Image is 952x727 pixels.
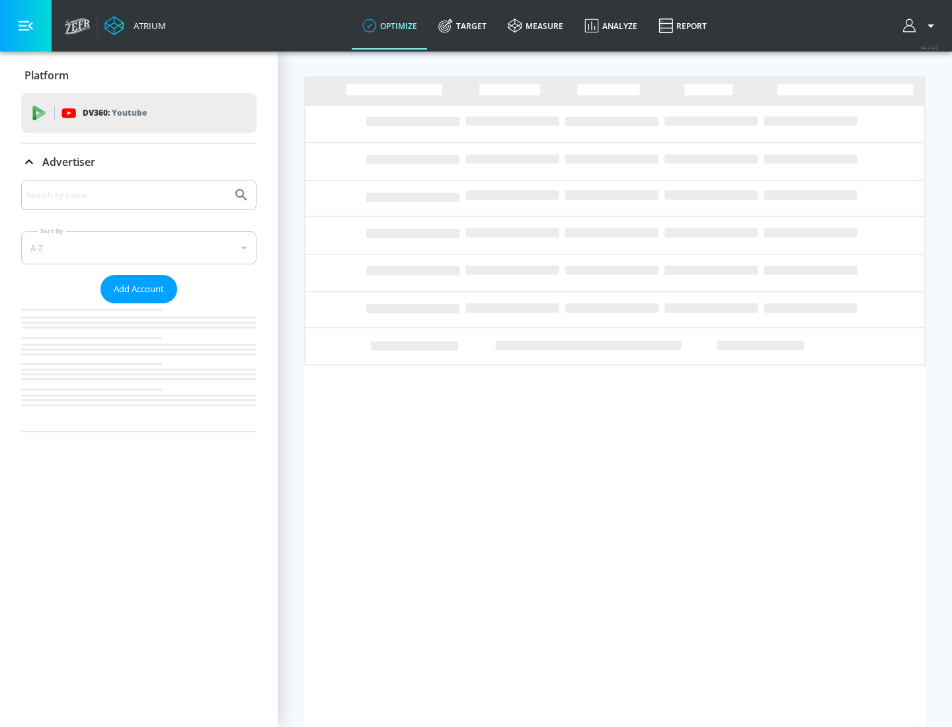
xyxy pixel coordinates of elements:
div: Advertiser [21,180,257,432]
span: Add Account [114,282,164,297]
a: Atrium [104,16,166,36]
a: measure [497,2,574,50]
a: Analyze [574,2,648,50]
a: optimize [352,2,428,50]
div: Advertiser [21,143,257,180]
div: A-Z [21,231,257,264]
p: Advertiser [42,155,95,169]
nav: list of Advertiser [21,303,257,432]
a: Target [428,2,497,50]
span: v 4.24.0 [920,44,939,51]
p: Youtube [112,106,147,120]
div: Atrium [128,20,166,32]
button: Add Account [100,275,177,303]
p: Platform [24,68,69,83]
input: Search by name [26,186,227,204]
label: Sort By [38,227,66,235]
a: Report [648,2,717,50]
div: DV360: Youtube [21,93,257,133]
div: Platform [21,57,257,94]
p: DV360: [83,106,147,120]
